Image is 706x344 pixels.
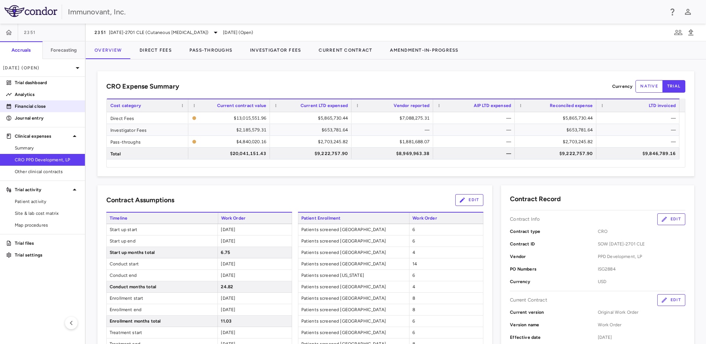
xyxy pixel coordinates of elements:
div: $9,222,757.90 [521,148,593,159]
div: Investigator Fees [107,124,188,135]
p: Vendor [510,253,597,260]
span: USD [598,278,685,285]
span: 14 [412,261,417,266]
span: ISG2884 [598,266,685,272]
p: Trial files [15,240,79,247]
div: $653,781.64 [521,124,593,136]
div: — [440,112,511,124]
p: Trial settings [15,252,79,258]
div: $8,969,963.38 [358,148,429,159]
span: Start up end [107,235,217,247]
span: Patients screened [GEOGRAPHIC_DATA] [298,293,409,304]
h6: Forecasting [51,47,77,54]
span: Enrollment start [107,293,217,304]
span: Reconciled expense [550,103,593,108]
span: 6.75 [221,250,230,255]
span: 6 [412,273,415,278]
span: [DATE] [221,238,235,244]
span: Conduct end [107,270,217,281]
p: Contract type [510,228,597,235]
span: SOW [DATE]-2701 CLE [598,241,685,247]
button: Edit [657,213,685,225]
span: Patients screened [GEOGRAPHIC_DATA] [298,327,409,338]
h6: Contract Record [510,194,561,204]
span: [DATE] [598,334,685,341]
span: 2351 [24,30,35,35]
span: Current LTD expensed [301,103,348,108]
span: Patients screened [GEOGRAPHIC_DATA] [298,247,409,258]
span: [DATE] [221,261,235,266]
span: CRO [598,228,685,235]
div: Pass-throughs [107,136,188,147]
div: $2,185,579.31 [195,124,266,136]
p: PO Numbers [510,266,597,272]
span: [DATE] [221,330,235,335]
div: $5,865,730.44 [521,112,593,124]
p: Currency [510,278,597,285]
span: Start up start [107,224,217,235]
button: Amendment-In-Progress [381,41,467,59]
span: 24.82 [221,284,233,289]
span: Site & lab cost matrix [15,210,79,217]
span: 11.03 [221,319,232,324]
span: Conduct months total [107,281,217,292]
span: Map procedures [15,222,79,228]
div: $7,088,275.31 [358,112,429,124]
span: [DATE] [221,296,235,301]
div: — [603,124,676,136]
div: Total [107,148,188,159]
span: Patient activity [15,198,79,205]
span: Patients screened [GEOGRAPHIC_DATA] [298,258,409,269]
div: — [358,124,429,136]
p: Clinical expenses [15,133,70,140]
div: $2,703,245.82 [521,136,593,148]
span: Patients screened [GEOGRAPHIC_DATA] [298,235,409,247]
span: 6 [412,330,415,335]
h6: Accruals [11,47,31,54]
span: Enrollment end [107,304,217,315]
h6: CRO Expense Summary [106,82,179,92]
span: [DATE]-2701 CLE (Cutaneous [MEDICAL_DATA]) [109,29,208,36]
span: PPD Development, LP [598,253,685,260]
button: trial [662,80,685,93]
button: Direct Fees [131,41,181,59]
span: 6 [412,227,415,232]
div: Immunovant, Inc. [68,6,663,17]
span: 6 [412,238,415,244]
span: Patients screened [GEOGRAPHIC_DATA] [298,304,409,315]
span: Current contract value [217,103,266,108]
span: Cost category [110,103,141,108]
div: Direct Fees [107,112,188,124]
div: — [440,148,511,159]
div: $9,222,757.90 [277,148,348,159]
button: Investigator Fees [241,41,310,59]
p: Trial activity [15,186,70,193]
div: $9,846,789.16 [603,148,676,159]
p: [DATE] (Open) [3,65,73,71]
div: $13,015,551.96 [199,112,266,124]
span: Work Order [218,213,292,224]
div: — [603,136,676,148]
button: Pass-Throughs [181,41,241,59]
span: [DATE] [221,273,235,278]
div: $5,865,730.44 [277,112,348,124]
div: — [603,112,676,124]
p: Trial dashboard [15,79,79,86]
p: Currency [612,83,633,90]
span: Enrollment months total [107,316,217,327]
p: Version name [510,321,597,328]
div: — [440,124,511,136]
span: Work Order [598,321,685,328]
span: [DATE] [221,227,235,232]
div: $2,703,245.82 [277,136,348,148]
span: Summary [15,145,79,151]
span: Patient Enrollment [298,213,409,224]
p: Analytics [15,91,79,98]
span: LTD invoiced [649,103,676,108]
span: 4 [412,284,415,289]
button: Current Contract [310,41,381,59]
h6: Contract Assumptions [106,195,174,205]
span: Patients screened [US_STATE] [298,270,409,281]
button: native [635,80,663,93]
span: Patients screened [GEOGRAPHIC_DATA] [298,281,409,292]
